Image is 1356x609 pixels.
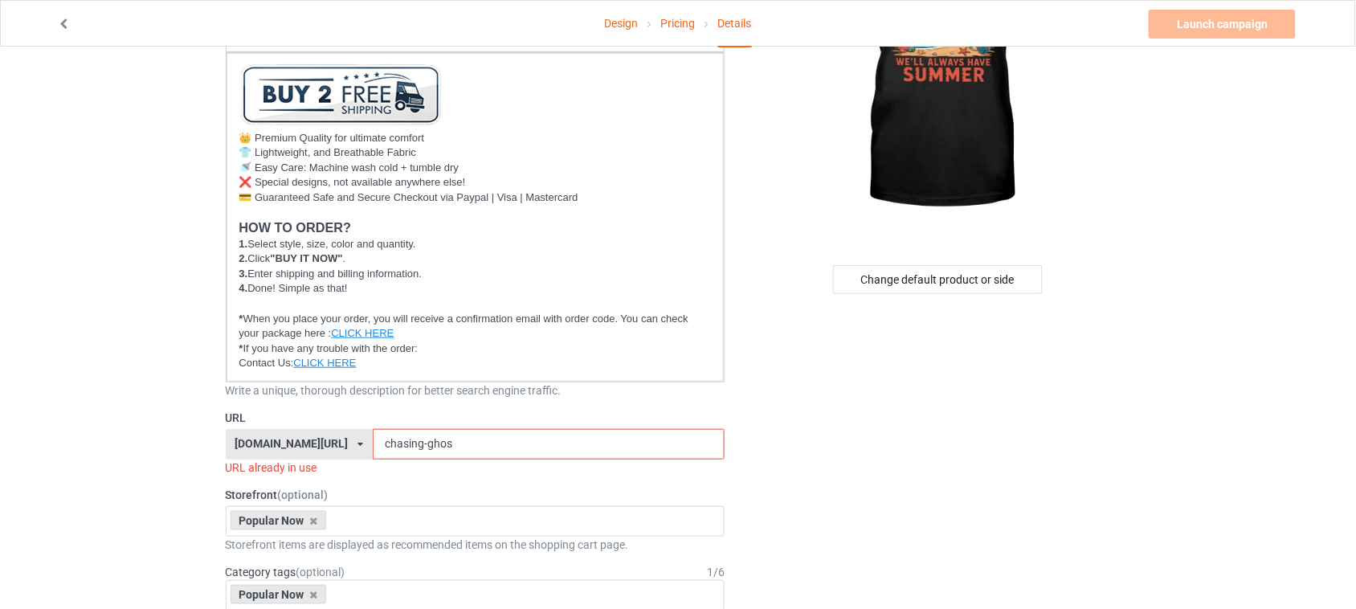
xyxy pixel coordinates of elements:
p: ❌ Special designs, not available anywhere else! [239,175,712,190]
div: Write a unique, thorough description for better search engine traffic. [226,382,725,399]
strong: 3. [239,268,248,280]
p: Select style, size, color and quantity. [239,237,712,252]
div: 1 / 6 [707,564,725,580]
img: YaW2Y8d.png [239,63,442,126]
a: CLICK HERE [293,357,356,369]
div: Details [718,1,752,47]
p: If you have any trouble with the order: [239,341,712,357]
label: URL [226,410,725,426]
strong: 4. [239,282,248,294]
div: Change default product or side [833,265,1043,294]
p: Done! Simple as that! [239,281,712,296]
p: Enter shipping and billing information. [239,267,712,282]
p: 🚿 Easy Care: Machine wash cold + tumble dry [239,161,712,176]
p: When you place your order, you will receive a confirmation email with order code. You can check y... [239,312,712,341]
label: Storefront [226,487,725,503]
p: 👕 Lightweight, and Breathable Fabric [239,145,712,161]
p: 💳 Guaranteed Safe and Secure Checkout via Paypal | Visa | Mastercard [239,190,712,206]
strong: 2. [239,252,248,264]
div: Storefront items are displayed as recommended items on the shopping cart page. [226,537,725,553]
strong: 1. [239,238,248,250]
label: Category tags [226,564,345,580]
strong: HOW TO ORDER? [239,220,352,235]
div: [DOMAIN_NAME][URL] [235,438,348,449]
span: (optional) [296,566,345,578]
p: 👑 Premium Quality for ultimate comfort [239,131,712,146]
div: Popular Now [231,511,327,530]
p: Contact Us: [239,356,712,371]
a: Pricing [660,1,695,46]
strong: "BUY IT NOW" [271,252,343,264]
a: CLICK HERE [331,327,394,339]
p: Click . [239,251,712,267]
div: URL already in use [226,460,725,476]
span: (optional) [278,488,329,501]
a: Design [604,1,638,46]
div: Popular Now [231,585,327,604]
